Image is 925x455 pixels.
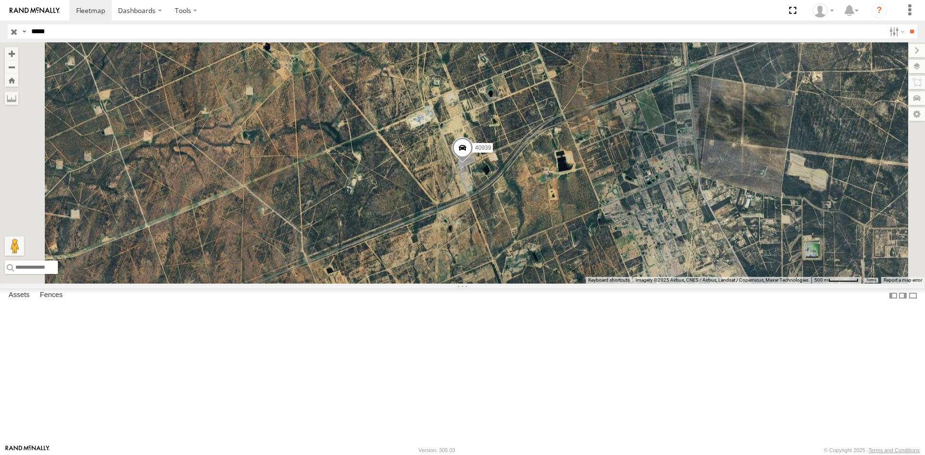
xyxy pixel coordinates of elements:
label: Dock Summary Table to the Right [898,288,908,302]
label: Hide Summary Table [908,288,918,302]
label: Search Filter Options [885,25,906,39]
label: Assets [4,289,34,302]
button: Zoom Home [5,74,18,87]
button: Zoom in [5,47,18,60]
button: Zoom out [5,60,18,74]
span: Imagery ©2025 Airbus, CNES / Airbus, Landsat / Copernicus, Maxar Technologies [635,277,808,283]
button: Map Scale: 500 m per 59 pixels [811,277,861,284]
button: Keyboard shortcuts [588,277,630,284]
i: ? [872,3,887,18]
span: 500 m [814,277,828,283]
label: Fences [35,289,67,302]
label: Measure [5,91,18,105]
img: rand-logo.svg [10,7,60,14]
a: Terms and Conditions [869,447,920,453]
div: Miguel Cantu [809,3,837,18]
a: Visit our Website [5,445,50,455]
a: Report a map error [884,277,922,283]
label: Map Settings [909,107,925,121]
div: © Copyright 2025 - [824,447,920,453]
span: 40939 [475,144,491,151]
a: Terms [866,278,876,282]
label: Dock Summary Table to the Left [888,288,898,302]
div: Version: 305.03 [419,447,455,453]
button: Drag Pegman onto the map to open Street View [5,236,24,256]
label: Search Query [20,25,28,39]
